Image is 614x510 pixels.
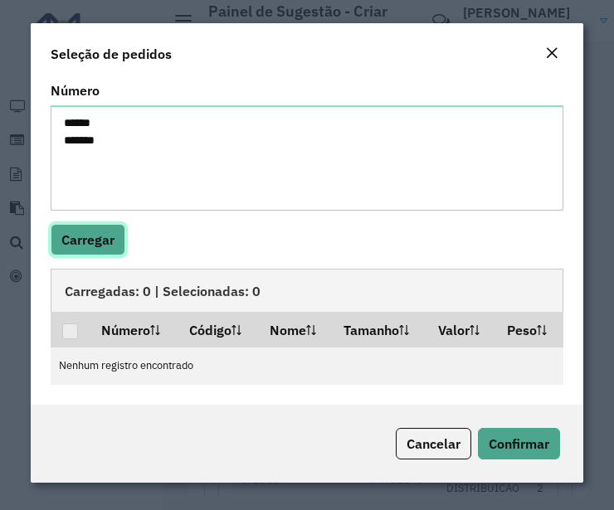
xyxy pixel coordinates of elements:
[51,269,563,312] div: Carregadas: 0 | Selecionadas: 0
[545,46,558,60] em: Fechar
[332,312,426,347] th: Tamanho
[396,428,471,459] button: Cancelar
[407,435,460,452] span: Cancelar
[51,44,172,64] h4: Seleção de pedidos
[427,312,496,347] th: Valor
[540,43,563,65] button: Close
[51,347,563,385] td: Nenhum registro encontrado
[496,312,563,347] th: Peso
[51,224,125,255] button: Carregar
[178,312,258,347] th: Código
[489,435,549,452] span: Confirmar
[258,312,332,347] th: Nome
[90,312,178,347] th: Número
[478,428,560,459] button: Confirmar
[51,80,100,100] label: Número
